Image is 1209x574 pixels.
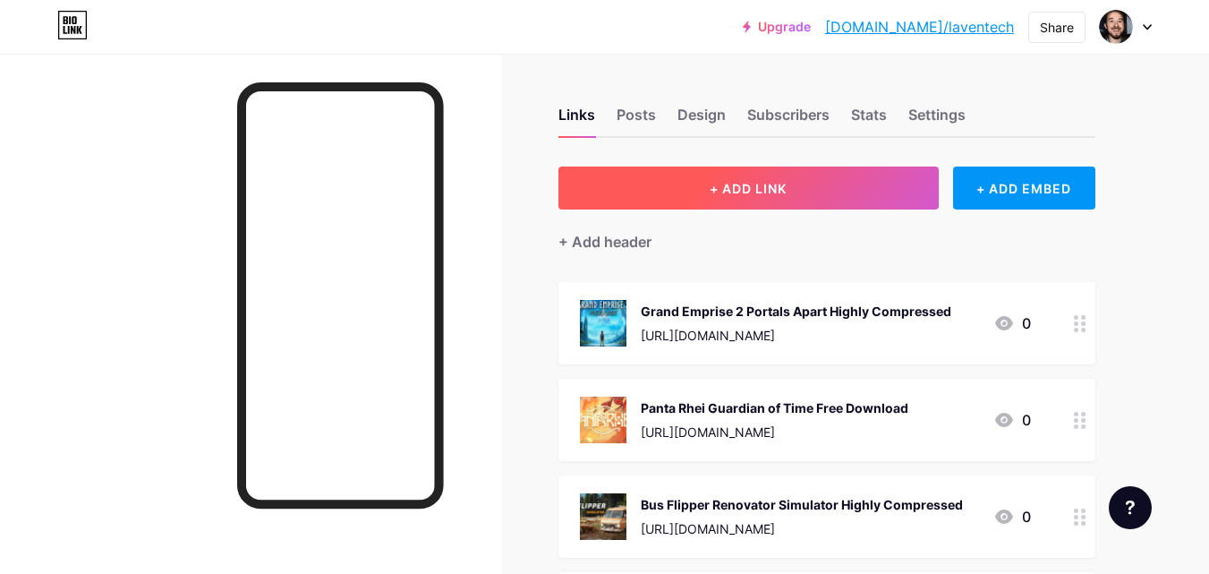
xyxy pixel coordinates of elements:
div: Stats [851,104,887,136]
img: Bus Flipper Renovator Simulator Highly Compressed [580,493,626,540]
button: + ADD LINK [558,167,939,210]
div: Panta Rhei Guardian of Time Free Download [641,398,908,417]
div: Share [1040,18,1074,37]
img: Grand Emprise 2 Portals Apart Highly Compressed [580,300,626,347]
div: 0 [993,313,1031,334]
div: Bus Flipper Renovator Simulator Highly Compressed [641,495,963,514]
div: [URL][DOMAIN_NAME] [641,326,951,345]
a: Upgrade [743,20,811,34]
div: Subscribers [747,104,830,136]
div: [URL][DOMAIN_NAME] [641,423,908,441]
div: Design [677,104,726,136]
div: Grand Emprise 2 Portals Apart Highly Compressed [641,302,951,321]
div: + Add header [558,231,651,253]
a: [DOMAIN_NAME]/laventech [825,16,1014,38]
div: [URL][DOMAIN_NAME] [641,519,963,538]
div: + ADD EMBED [953,167,1095,210]
div: Posts [617,104,656,136]
span: + ADD LINK [710,181,787,196]
img: Panta Rhei Guardian of Time Free Download [580,397,626,443]
div: 0 [993,409,1031,431]
img: laventech [1099,10,1133,44]
div: 0 [993,506,1031,527]
div: Settings [908,104,966,136]
div: Links [558,104,595,136]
